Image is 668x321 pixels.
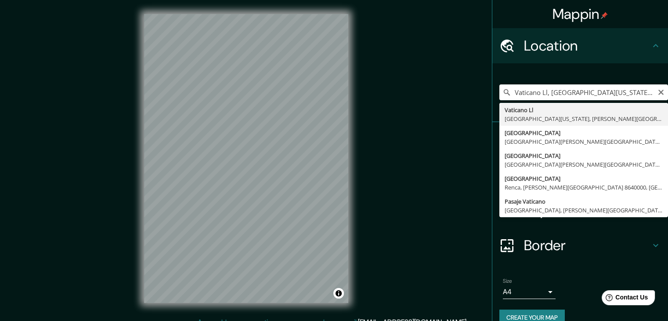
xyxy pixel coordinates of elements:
[492,193,668,228] div: Layout
[505,151,663,160] div: [GEOGRAPHIC_DATA]
[552,5,608,23] h4: Mappin
[524,237,650,254] h4: Border
[492,122,668,157] div: Pins
[505,114,663,123] div: [GEOGRAPHIC_DATA][US_STATE], [PERSON_NAME][GEOGRAPHIC_DATA] 8240000, [GEOGRAPHIC_DATA]
[492,28,668,63] div: Location
[590,287,658,311] iframe: Help widget launcher
[333,288,344,299] button: Toggle attribution
[492,228,668,263] div: Border
[505,174,663,183] div: [GEOGRAPHIC_DATA]
[503,285,556,299] div: A4
[505,197,663,206] div: Pasaje Vaticano
[505,206,663,215] div: [GEOGRAPHIC_DATA], [PERSON_NAME][GEOGRAPHIC_DATA] 9250000, [GEOGRAPHIC_DATA]
[657,88,664,96] button: Clear
[505,137,663,146] div: [GEOGRAPHIC_DATA][PERSON_NAME][GEOGRAPHIC_DATA] 7550000, [GEOGRAPHIC_DATA]
[505,106,663,114] div: Vaticano Ll
[144,14,348,303] canvas: Map
[524,37,650,55] h4: Location
[505,183,663,192] div: Renca, [PERSON_NAME][GEOGRAPHIC_DATA] 8640000, [GEOGRAPHIC_DATA]
[601,12,608,19] img: pin-icon.png
[492,157,668,193] div: Style
[505,160,663,169] div: [GEOGRAPHIC_DATA][PERSON_NAME][GEOGRAPHIC_DATA] 8050000, [GEOGRAPHIC_DATA]
[524,201,650,219] h4: Layout
[503,277,512,285] label: Size
[499,84,668,100] input: Pick your city or area
[505,128,663,137] div: [GEOGRAPHIC_DATA]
